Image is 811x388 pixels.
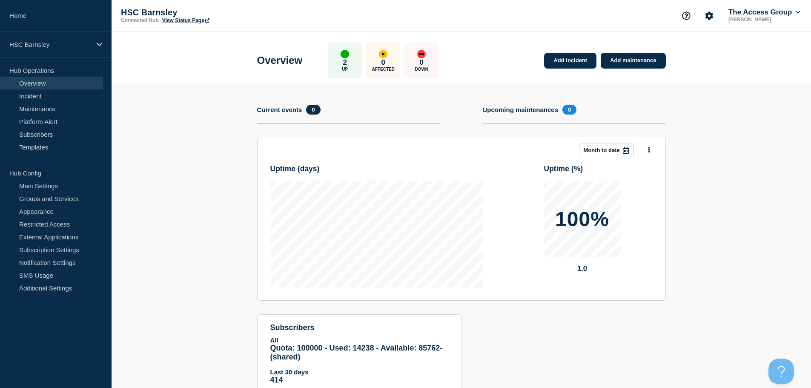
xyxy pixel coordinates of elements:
h1: Overview [257,55,303,66]
p: Down [415,67,428,72]
a: View Status Page [162,17,209,23]
h3: Uptime ( days ) [270,164,320,173]
div: down [417,50,426,58]
span: 0 [306,105,320,115]
iframe: Help Scout Beacon - Open [768,359,794,384]
button: Account settings [700,7,718,25]
p: 0 [420,58,424,67]
p: 2 [343,58,347,67]
div: up [341,50,349,58]
p: Up [342,67,348,72]
p: 100% [555,209,609,230]
p: 0 [381,58,385,67]
span: 0 [562,105,576,115]
a: Add maintenance [601,53,665,69]
div: affected [379,50,387,58]
span: Quota: 100000 - Used: 14238 - Available: 85762 - (shared) [270,344,443,361]
p: [PERSON_NAME] [727,17,802,23]
h3: Uptime ( % ) [544,164,583,173]
button: Support [677,7,695,25]
p: Affected [372,67,395,72]
h4: Current events [257,106,302,113]
p: HSC Barnsley [121,8,291,17]
button: Month to date [579,144,634,157]
p: Connected Hub [121,17,159,23]
p: HSC Barnsley [9,41,91,48]
h4: Upcoming maintenances [483,106,559,113]
h4: subscribers [270,323,448,332]
p: Month to date [584,147,620,153]
p: Last 30 days [270,368,448,376]
a: Add incident [544,53,596,69]
p: 1.0 [544,264,621,273]
p: 414 [270,376,448,385]
button: The Access Group [727,8,802,17]
p: All [270,336,448,344]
